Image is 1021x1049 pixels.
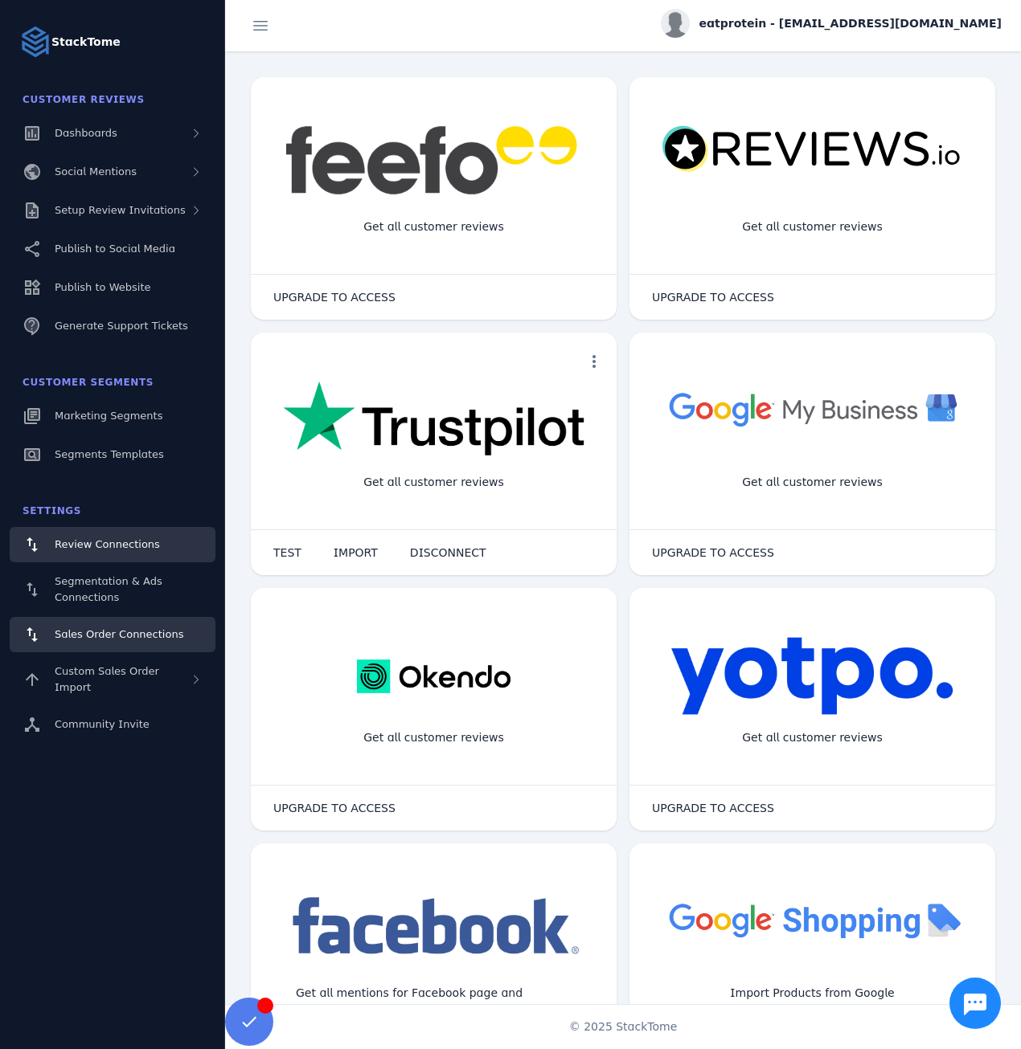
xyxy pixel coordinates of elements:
div: Get all customer reviews [729,716,896,759]
span: Segments Templates [55,448,164,460]
span: UPGRADE TO ACCESS [652,292,774,303]
a: Segments Templates [10,437,215,472]
img: reviewsio.svg [662,125,963,173]
div: Import Products from Google [717,972,907,1014]
button: eatprotein - [EMAIL_ADDRESS][DOMAIN_NAME] [661,9,1002,38]
div: Get all customer reviews [351,206,517,248]
span: Generate Support Tickets [55,320,188,332]
img: yotpo.png [670,636,954,716]
img: googleshopping.png [662,892,963,948]
span: UPGRADE TO ACCESS [273,292,396,303]
span: Segmentation & Ads Connections [55,575,162,603]
button: UPGRADE TO ACCESS [636,537,790,569]
span: eatprotein - [EMAIL_ADDRESS][DOMAIN_NAME] [699,15,1002,32]
span: IMPORT [334,547,378,558]
span: Publish to Social Media [55,243,175,255]
span: UPGRADE TO ACCESS [273,802,396,814]
img: Logo image [19,26,51,58]
a: Segmentation & Ads Connections [10,565,215,614]
img: trustpilot.png [283,381,584,459]
img: okendo.webp [357,636,510,716]
button: UPGRADE TO ACCESS [257,281,412,313]
div: Get all customer reviews [351,461,517,504]
span: Settings [23,505,81,516]
span: TEST [273,547,301,558]
button: TEST [257,537,318,569]
img: profile.jpg [661,9,690,38]
button: more [578,345,610,378]
button: UPGRADE TO ACCESS [636,281,790,313]
span: Setup Review Invitations [55,204,186,216]
button: IMPORT [318,537,394,569]
button: UPGRADE TO ACCESS [636,792,790,824]
span: Sales Order Connections [55,628,183,640]
span: © 2025 StackTome [569,1018,678,1035]
a: Generate Support Tickets [10,308,215,344]
span: Social Mentions [55,165,137,178]
a: Community Invite [10,707,215,742]
strong: StackTome [51,34,121,51]
button: UPGRADE TO ACCESS [257,792,412,824]
span: Publish to Website [55,281,150,293]
span: DISCONNECT [410,547,486,558]
img: facebook.png [283,892,584,962]
div: Get all customer reviews [351,716,517,759]
span: Community Invite [55,718,150,730]
a: Publish to Website [10,270,215,305]
img: feefo.png [283,125,584,195]
a: Publish to Social Media [10,231,215,267]
span: Customer Reviews [23,94,145,105]
div: Get all customer reviews [729,206,896,248]
a: Marketing Segments [10,398,215,434]
a: Review Connections [10,527,215,562]
span: UPGRADE TO ACCESS [652,547,774,558]
span: Dashboards [55,127,117,139]
span: Custom Sales Order Import [55,665,159,693]
span: Review Connections [55,538,160,550]
span: Customer Segments [23,377,154,388]
div: Get all customer reviews [729,461,896,504]
img: googlebusiness.png [662,381,963,437]
span: UPGRADE TO ACCESS [652,802,774,814]
button: DISCONNECT [394,537,502,569]
span: Marketing Segments [55,410,162,422]
div: Get all mentions for Facebook page and Instagram account [283,972,584,1031]
a: Sales Order Connections [10,617,215,652]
